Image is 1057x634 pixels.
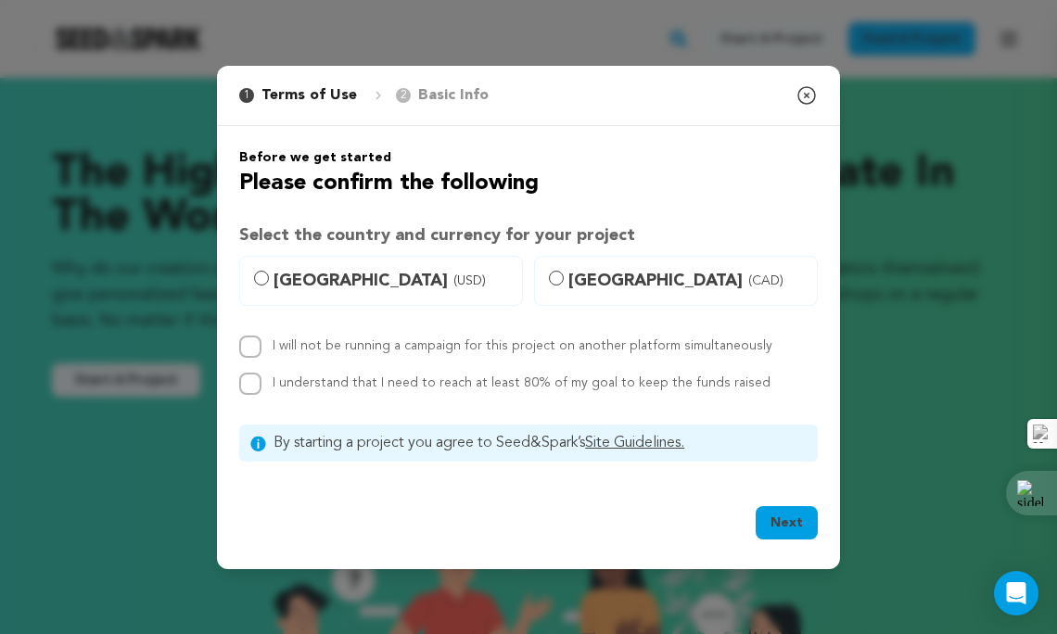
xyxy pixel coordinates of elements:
[585,436,684,450] a: Site Guidelines.
[261,84,357,107] p: Terms of Use
[568,268,806,294] span: [GEOGRAPHIC_DATA]
[273,376,770,389] label: I understand that I need to reach at least 80% of my goal to keep the funds raised
[239,222,818,248] h3: Select the country and currency for your project
[756,506,818,539] button: Next
[273,339,772,352] label: I will not be running a campaign for this project on another platform simultaneously
[274,432,807,454] span: By starting a project you agree to Seed&Spark’s
[396,88,411,103] span: 2
[239,167,818,200] h2: Please confirm the following
[274,268,511,294] span: [GEOGRAPHIC_DATA]
[748,272,783,290] span: (CAD)
[418,84,489,107] p: Basic Info
[239,148,818,167] h6: Before we get started
[453,272,486,290] span: (USD)
[239,88,254,103] span: 1
[994,571,1038,615] div: Open Intercom Messenger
